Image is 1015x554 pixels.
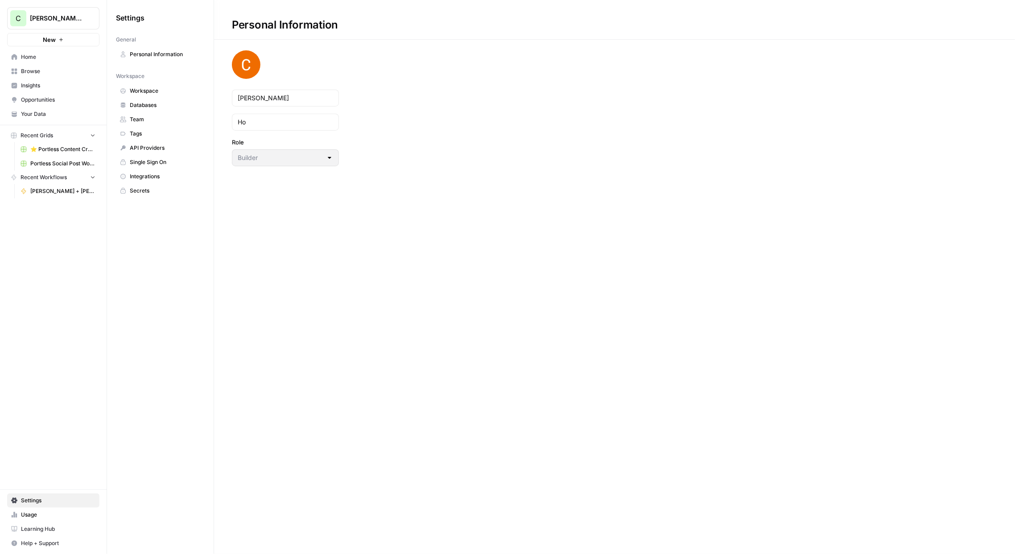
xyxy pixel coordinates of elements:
[116,98,205,112] a: Databases
[30,160,95,168] span: Portless Social Post Workflow
[21,67,95,75] span: Browse
[116,47,205,62] a: Personal Information
[21,131,53,140] span: Recent Grids
[130,115,201,123] span: Team
[130,101,201,109] span: Databases
[21,511,95,519] span: Usage
[7,7,99,29] button: Workspace: Chris's Workspace
[17,142,99,156] a: ⭐️ Portless Content Creation Grid ⭐️
[7,536,99,550] button: Help + Support
[7,171,99,184] button: Recent Workflows
[30,14,84,23] span: [PERSON_NAME]'s Workspace
[116,184,205,198] a: Secrets
[7,493,99,508] a: Settings
[116,36,136,44] span: General
[17,156,99,171] a: Portless Social Post Workflow
[116,112,205,127] a: Team
[7,93,99,107] a: Opportunities
[21,173,67,181] span: Recent Workflows
[116,169,205,184] a: Integrations
[21,110,95,118] span: Your Data
[116,127,205,141] a: Tags
[130,187,201,195] span: Secrets
[232,50,260,79] img: avatar
[130,87,201,95] span: Workspace
[130,158,201,166] span: Single Sign On
[17,184,99,198] a: [PERSON_NAME] + [PERSON_NAME] COMPETITOR INTEL
[21,53,95,61] span: Home
[7,64,99,78] a: Browse
[30,187,95,195] span: [PERSON_NAME] + [PERSON_NAME] COMPETITOR INTEL
[21,539,95,547] span: Help + Support
[21,525,95,533] span: Learning Hub
[21,497,95,505] span: Settings
[16,13,21,24] span: C
[21,96,95,104] span: Opportunities
[7,33,99,46] button: New
[130,130,201,138] span: Tags
[232,138,339,147] label: Role
[116,84,205,98] a: Workspace
[116,141,205,155] a: API Providers
[43,35,56,44] span: New
[116,72,144,80] span: Workspace
[21,82,95,90] span: Insights
[30,145,95,153] span: ⭐️ Portless Content Creation Grid ⭐️
[130,50,201,58] span: Personal Information
[7,129,99,142] button: Recent Grids
[130,144,201,152] span: API Providers
[7,107,99,121] a: Your Data
[130,172,201,181] span: Integrations
[7,50,99,64] a: Home
[214,18,356,32] div: Personal Information
[7,78,99,93] a: Insights
[7,522,99,536] a: Learning Hub
[116,12,144,23] span: Settings
[7,508,99,522] a: Usage
[116,155,205,169] a: Single Sign On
